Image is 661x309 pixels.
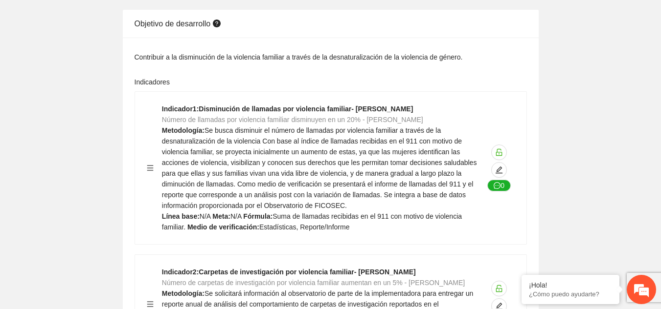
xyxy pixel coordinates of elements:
span: Estadísticas, Reporte/Informe [259,223,349,231]
textarea: Escriba su mensaje y pulse “Intro” [5,206,186,240]
span: Número de llamadas por violencia familiar disminuyen en un 20% - [PERSON_NAME] [162,116,423,124]
span: message [494,182,501,190]
span: edit [492,166,506,174]
strong: Línea base: [162,212,200,220]
span: Número de carpetas de investigación por violencia familiar aumentan en un 5% - [PERSON_NAME] [162,279,465,287]
div: Minimizar ventana de chat en vivo [160,5,184,28]
button: message0 [487,180,511,191]
strong: Fórmula: [243,212,273,220]
p: ¿Cómo puedo ayudarte? [529,290,612,298]
span: Suma de llamadas recibidas en el 911 con motivo de violencia familiar. [162,212,462,231]
span: question-circle [213,20,221,27]
span: N/A [230,212,242,220]
button: unlock [491,144,507,160]
div: ¡Hola! [529,281,612,289]
button: unlock [491,281,507,296]
strong: Medio de verificación: [187,223,259,231]
label: Indicadores [135,77,170,87]
strong: Metodología: [162,126,205,134]
button: edit [491,162,507,178]
span: unlock [492,148,506,156]
div: Chatee con nosotros ahora [51,50,164,62]
span: menu [147,301,154,308]
span: Estamos en línea. [57,100,135,198]
span: unlock [492,285,506,292]
strong: Meta: [212,212,230,220]
span: N/A [200,212,211,220]
strong: Indicador 2 : Carpetas de investigación por violencia familiar- [PERSON_NAME] [162,268,416,276]
span: Se busca disminuir el número de llamadas por violencia familiar a través de la desnaturalización ... [162,126,477,209]
span: menu [147,165,154,171]
strong: Indicador 1 : Disminución de llamadas por violencia familiar- [PERSON_NAME] [162,105,413,113]
span: Objetivo de desarrollo [135,20,223,28]
strong: Metodología: [162,289,205,297]
div: Contribuir a la disminución de la violencia familiar a través de la desnaturalización de la viole... [135,52,527,62]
